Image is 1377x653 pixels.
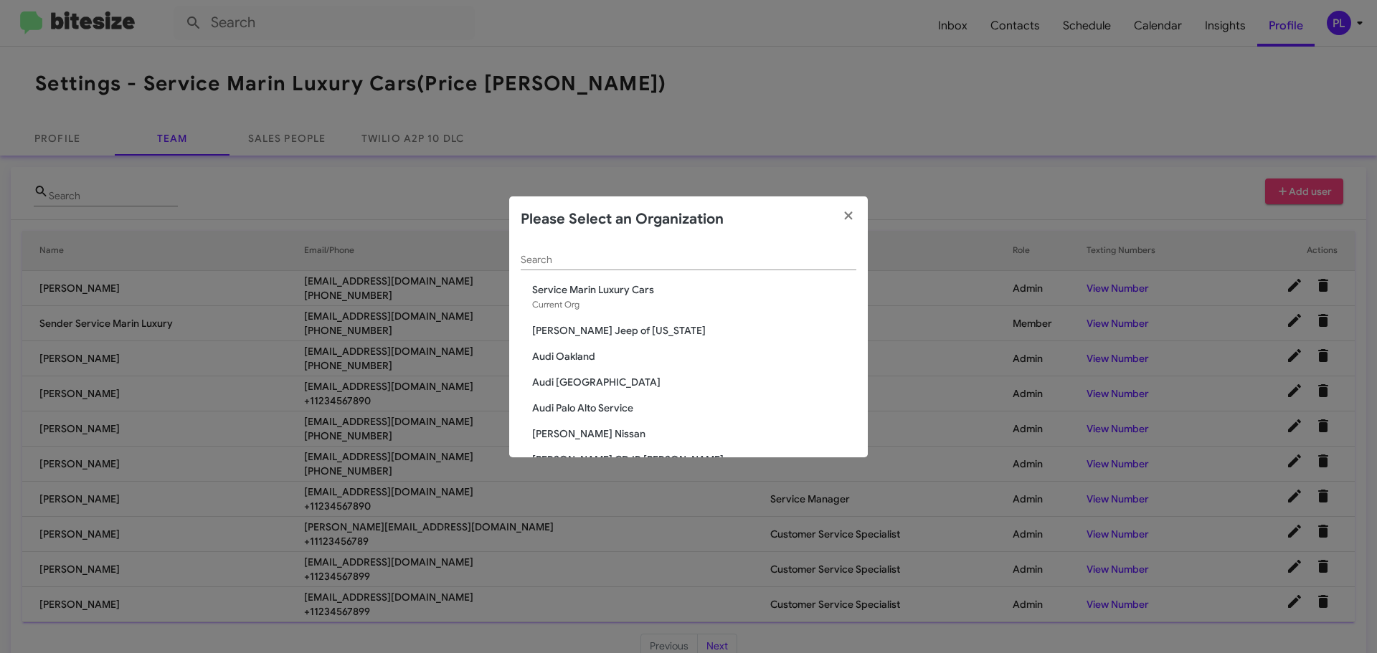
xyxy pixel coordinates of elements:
span: Service Marin Luxury Cars [532,282,856,297]
span: Audi Palo Alto Service [532,401,856,415]
span: Audi [GEOGRAPHIC_DATA] [532,375,856,389]
span: Current Org [532,299,579,310]
span: Audi Oakland [532,349,856,363]
span: [PERSON_NAME] Jeep of [US_STATE] [532,323,856,338]
span: [PERSON_NAME] CDJR [PERSON_NAME] [532,452,856,467]
h2: Please Select an Organization [521,208,724,231]
span: [PERSON_NAME] Nissan [532,426,856,441]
